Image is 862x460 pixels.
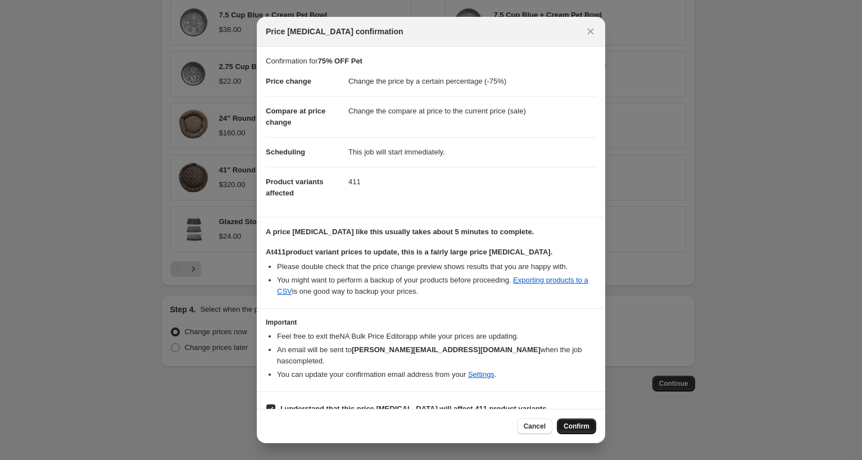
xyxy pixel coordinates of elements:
b: A price [MEDICAL_DATA] like this usually takes about 5 minutes to complete. [266,227,534,236]
span: Cancel [524,422,546,431]
span: Scheduling [266,148,305,156]
p: Confirmation for [266,56,596,67]
span: Confirm [564,422,589,431]
dd: Change the compare at price to the current price (sale) [348,96,596,126]
button: Cancel [517,418,552,434]
button: Close [583,24,598,39]
button: Confirm [557,418,596,434]
b: [PERSON_NAME][EMAIL_ADDRESS][DOMAIN_NAME] [352,345,541,354]
li: Feel free to exit the NA Bulk Price Editor app while your prices are updating. [277,331,596,342]
span: Product variants affected [266,177,324,197]
dd: This job will start immediately. [348,137,596,167]
b: At 411 product variant prices to update, this is a fairly large price [MEDICAL_DATA]. [266,248,552,256]
li: Please double check that the price change preview shows results that you are happy with. [277,261,596,272]
li: You might want to perform a backup of your products before proceeding. is one good way to backup ... [277,275,596,297]
span: Price [MEDICAL_DATA] confirmation [266,26,403,37]
a: Exporting products to a CSV [277,276,588,295]
h3: Important [266,318,596,327]
a: Settings [468,370,494,379]
li: You can update your confirmation email address from your . [277,369,596,380]
b: 75% OFF Pet [317,57,362,65]
li: An email will be sent to when the job has completed . [277,344,596,367]
span: Compare at price change [266,107,325,126]
span: Price change [266,77,311,85]
dd: 411 [348,167,596,197]
dd: Change the price by a certain percentage (-75%) [348,67,596,96]
b: I understand that this price [MEDICAL_DATA] will affect 411 product variants [280,404,546,413]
